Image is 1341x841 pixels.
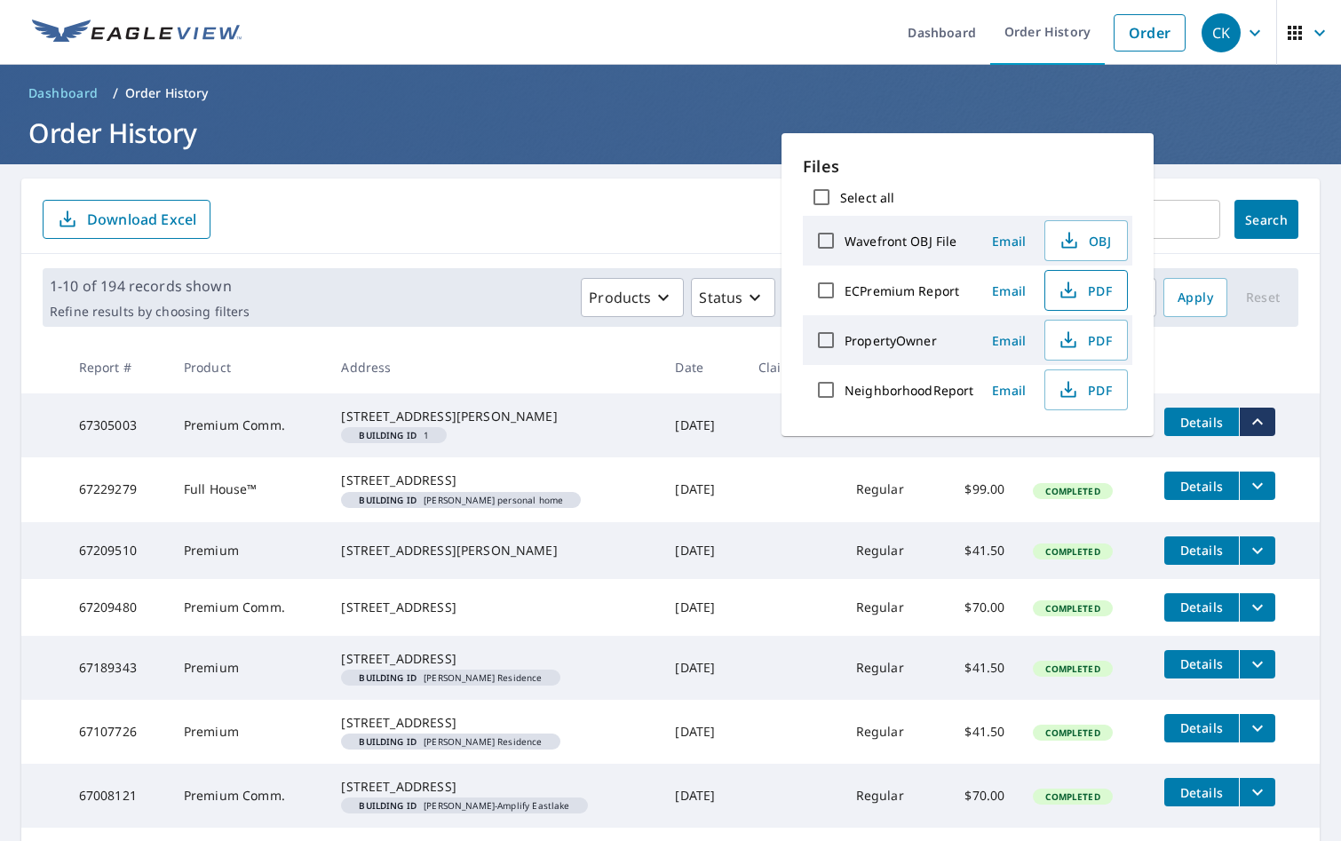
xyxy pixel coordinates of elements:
label: PropertyOwner [845,332,937,349]
p: Refine results by choosing filters [50,304,250,320]
span: [PERSON_NAME]-Amplify Eastlake [348,801,580,810]
td: 67209510 [65,522,170,579]
h1: Order History [21,115,1320,151]
td: Premium [170,636,328,700]
th: Report # [65,341,170,393]
span: Search [1249,211,1284,228]
div: [STREET_ADDRESS] [341,714,647,732]
span: Completed [1035,545,1110,558]
label: Select all [840,189,894,206]
td: [DATE] [661,700,744,764]
span: Completed [1035,790,1110,803]
td: Regular [842,522,936,579]
td: [DATE] [661,393,744,457]
em: Building ID [359,431,417,440]
td: $70.00 [936,579,1020,636]
span: Details [1175,478,1228,495]
span: PDF [1056,280,1113,301]
th: Product [170,341,328,393]
td: [DATE] [661,522,744,579]
button: Status [691,278,775,317]
label: Wavefront OBJ File [845,233,956,250]
nav: breadcrumb [21,79,1320,107]
div: [STREET_ADDRESS] [341,599,647,616]
span: Completed [1035,602,1110,615]
span: Details [1175,719,1228,736]
span: Details [1175,784,1228,801]
button: filesDropdownBtn-67189343 [1239,650,1275,678]
span: Apply [1178,287,1213,309]
button: detailsBtn-67229279 [1164,472,1239,500]
td: Premium Comm. [170,764,328,828]
td: $41.50 [936,636,1020,700]
button: Email [980,227,1037,255]
span: PDF [1056,379,1113,401]
div: [STREET_ADDRESS][PERSON_NAME] [341,408,647,425]
span: Email [988,332,1030,349]
td: [DATE] [661,636,744,700]
button: detailsBtn-67008121 [1164,778,1239,806]
button: filesDropdownBtn-67209510 [1239,536,1275,565]
td: 67189343 [65,636,170,700]
button: filesDropdownBtn-67305003 [1239,408,1275,436]
div: CK [1202,13,1241,52]
td: 67008121 [65,764,170,828]
span: Completed [1035,726,1110,739]
span: [PERSON_NAME] personal home [348,496,574,504]
button: Download Excel [43,200,210,239]
button: OBJ [1044,220,1128,261]
td: 67209480 [65,579,170,636]
button: detailsBtn-67305003 [1164,408,1239,436]
td: $99.00 [936,457,1020,521]
button: Search [1234,200,1298,239]
span: Completed [1035,485,1110,497]
p: Download Excel [87,210,196,229]
p: Files [803,155,1132,179]
td: Regular [842,700,936,764]
span: Details [1175,655,1228,672]
td: [DATE] [661,579,744,636]
button: filesDropdownBtn-67209480 [1239,593,1275,622]
td: Regular [842,636,936,700]
p: Order History [125,84,209,102]
p: Products [589,287,651,308]
td: 67107726 [65,700,170,764]
button: Email [980,327,1037,354]
span: PDF [1056,329,1113,351]
li: / [113,83,118,104]
div: [STREET_ADDRESS] [341,472,647,489]
span: [PERSON_NAME] Residence [348,673,552,682]
td: Premium Comm. [170,579,328,636]
div: [STREET_ADDRESS] [341,650,647,668]
span: [PERSON_NAME] Residence [348,737,552,746]
em: Building ID [359,673,417,682]
button: Apply [1163,278,1227,317]
span: Dashboard [28,84,99,102]
span: 1 [348,431,440,440]
td: Full House™ [170,457,328,521]
em: Building ID [359,801,417,810]
button: detailsBtn-67209480 [1164,593,1239,622]
button: Email [980,277,1037,305]
td: Premium [170,700,328,764]
a: Dashboard [21,79,106,107]
button: PDF [1044,320,1128,361]
em: Building ID [359,496,417,504]
th: Address [327,341,661,393]
button: detailsBtn-67107726 [1164,714,1239,742]
td: Premium [170,522,328,579]
th: Date [661,341,744,393]
th: Claim ID [744,341,842,393]
span: Details [1175,542,1228,559]
span: Details [1175,599,1228,615]
button: PDF [1044,369,1128,410]
button: detailsBtn-67189343 [1164,650,1239,678]
td: Regular [842,764,936,828]
em: Building ID [359,737,417,746]
td: 67305003 [65,393,170,457]
button: PDF [1044,270,1128,311]
span: Email [988,382,1030,399]
label: ECPremium Report [845,282,959,299]
span: Completed [1035,662,1110,675]
td: [DATE] [661,764,744,828]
